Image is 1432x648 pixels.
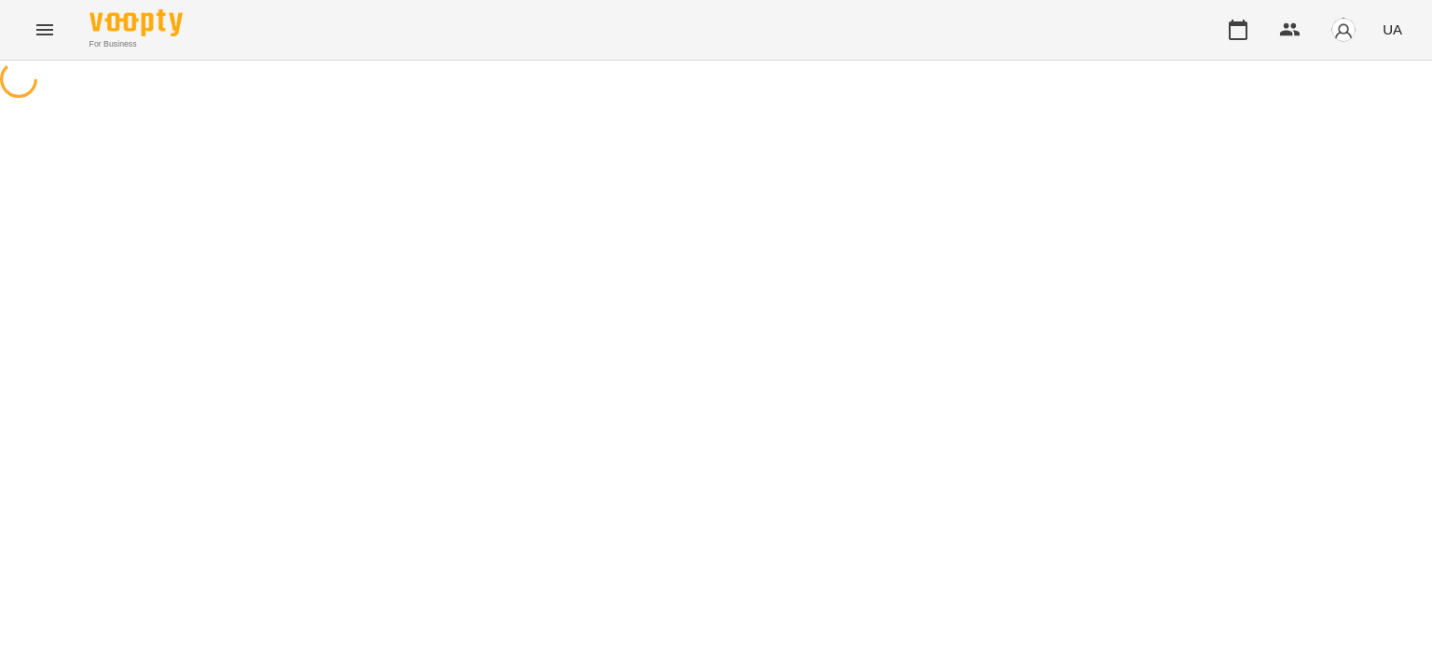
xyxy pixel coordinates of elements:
[1330,17,1356,43] img: avatar_s.png
[1375,12,1410,47] button: UA
[89,9,183,36] img: Voopty Logo
[22,7,67,52] button: Menu
[89,38,183,50] span: For Business
[1383,20,1402,39] span: UA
